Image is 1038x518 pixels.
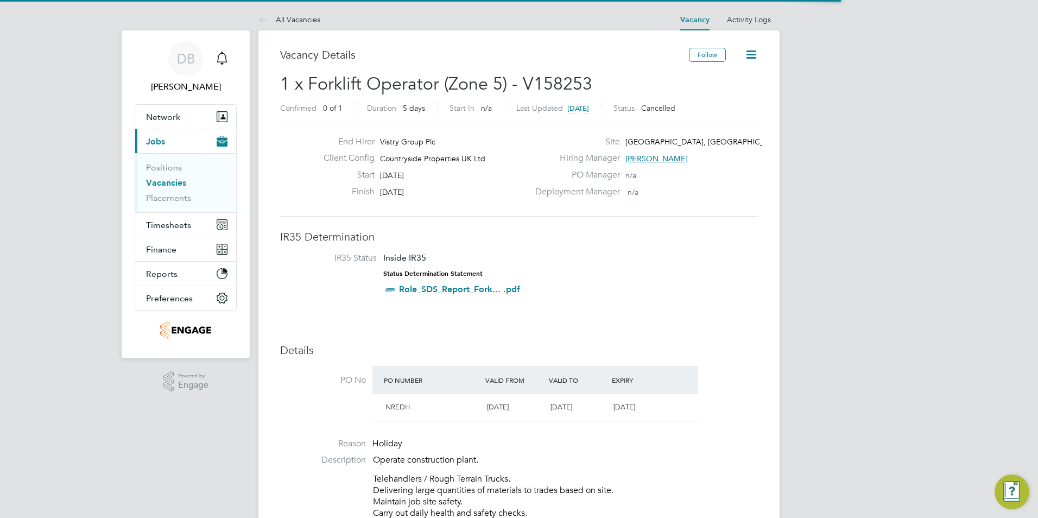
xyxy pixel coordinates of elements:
[160,321,211,339] img: thornbaker-logo-retina.png
[146,269,178,279] span: Reports
[529,136,620,148] label: Site
[399,284,520,294] a: Role_SDS_Report_Fork... .pdf
[135,129,236,153] button: Jobs
[258,15,320,24] a: All Vacancies
[613,103,635,113] label: Status
[146,136,165,147] span: Jobs
[146,162,182,173] a: Positions
[383,252,426,263] span: Inside IR35
[135,286,236,310] button: Preferences
[315,153,375,164] label: Client Config
[625,170,636,180] span: n/a
[529,169,620,181] label: PO Manager
[381,370,483,390] div: PO Number
[727,15,771,24] a: Activity Logs
[122,30,250,358] nav: Main navigation
[529,186,620,198] label: Deployment Manager
[280,48,689,62] h3: Vacancy Details
[177,52,195,66] span: DB
[280,343,758,357] h3: Details
[680,15,710,24] a: Vacancy
[380,137,435,147] span: Vistry Group Plc
[529,153,620,164] label: Hiring Manager
[146,244,176,255] span: Finance
[146,112,180,122] span: Network
[146,293,193,304] span: Preferences
[550,402,572,412] span: [DATE]
[641,103,675,113] span: Cancelled
[135,105,236,129] button: Network
[163,371,209,392] a: Powered byEngage
[178,371,208,381] span: Powered by
[280,454,366,466] label: Description
[383,270,483,277] strong: Status Determination Statement
[280,375,366,386] label: PO No
[487,402,509,412] span: [DATE]
[380,170,404,180] span: [DATE]
[146,220,191,230] span: Timesheets
[315,169,375,181] label: Start
[135,262,236,286] button: Reports
[135,237,236,261] button: Finance
[380,154,485,163] span: Countryside Properties UK Ltd
[483,370,546,390] div: Valid From
[291,252,377,264] label: IR35 Status
[315,186,375,198] label: Finish
[385,402,410,412] span: NREDH
[567,104,589,113] span: [DATE]
[373,454,758,466] p: Operate construction plant.
[380,187,404,197] span: [DATE]
[516,103,563,113] label: Last Updated
[367,103,396,113] label: Duration
[625,137,786,147] span: [GEOGRAPHIC_DATA], [GEOGRAPHIC_DATA]
[178,381,208,390] span: Engage
[135,41,237,93] a: DB[PERSON_NAME]
[146,178,186,188] a: Vacancies
[280,103,317,113] label: Confirmed
[995,475,1029,509] button: Engage Resource Center
[280,438,366,450] label: Reason
[625,154,688,163] span: [PERSON_NAME]
[323,103,343,113] span: 0 of 1
[135,213,236,237] button: Timesheets
[315,136,375,148] label: End Hirer
[403,103,425,113] span: 5 days
[613,402,635,412] span: [DATE]
[280,230,758,244] h3: IR35 Determination
[689,48,726,62] button: Follow
[135,321,237,339] a: Go to home page
[546,370,610,390] div: Valid To
[628,187,638,197] span: n/a
[481,103,492,113] span: n/a
[450,103,474,113] label: Start In
[372,438,402,449] span: Holiday
[609,370,673,390] div: Expiry
[135,80,237,93] span: Daniel Bassett
[135,153,236,212] div: Jobs
[280,73,592,94] span: 1 x Forklift Operator (Zone 5) - V158253
[146,193,191,203] a: Placements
